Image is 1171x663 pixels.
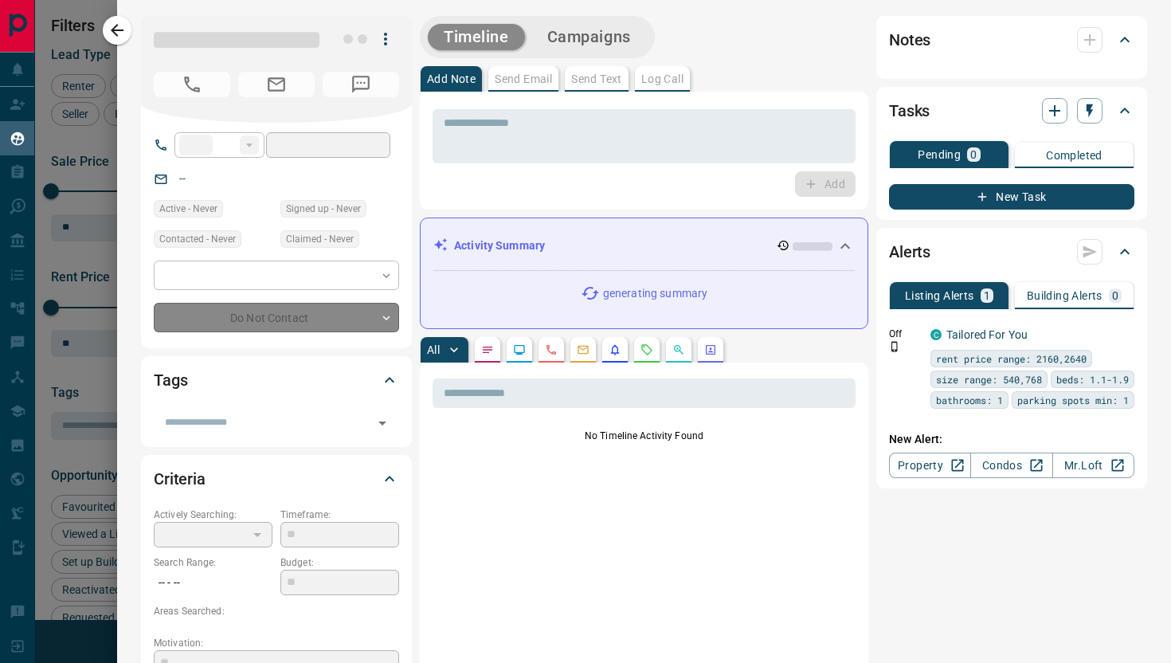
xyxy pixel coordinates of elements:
[889,453,971,478] a: Property
[1017,392,1129,408] span: parking spots min: 1
[427,344,440,355] p: All
[154,570,272,596] p: -- - --
[154,361,399,399] div: Tags
[531,24,647,50] button: Campaigns
[672,343,685,356] svg: Opportunities
[154,636,399,650] p: Motivation:
[428,24,525,50] button: Timeline
[154,460,399,498] div: Criteria
[1056,371,1129,387] span: beds: 1.1-1.9
[1112,290,1118,301] p: 0
[930,329,942,340] div: condos.ca
[545,343,558,356] svg: Calls
[433,231,855,261] div: Activity Summary
[905,290,974,301] p: Listing Alerts
[1052,453,1134,478] a: Mr.Loft
[159,201,217,217] span: Active - Never
[154,466,206,492] h2: Criteria
[609,343,621,356] svg: Listing Alerts
[280,508,399,522] p: Timeframe:
[936,351,1087,367] span: rent price range: 2160,2640
[286,231,354,247] span: Claimed - Never
[280,555,399,570] p: Budget:
[889,21,1134,59] div: Notes
[640,343,653,356] svg: Requests
[889,327,921,341] p: Off
[427,73,476,84] p: Add Note
[889,431,1134,448] p: New Alert:
[984,290,990,301] p: 1
[889,233,1134,271] div: Alerts
[371,412,394,434] button: Open
[238,72,315,97] span: No Email
[970,453,1052,478] a: Condos
[603,285,707,302] p: generating summary
[286,201,361,217] span: Signed up - Never
[577,343,589,356] svg: Emails
[154,508,272,522] p: Actively Searching:
[159,231,236,247] span: Contacted - Never
[889,27,930,53] h2: Notes
[481,343,494,356] svg: Notes
[323,72,399,97] span: No Number
[513,343,526,356] svg: Lead Browsing Activity
[936,371,1042,387] span: size range: 540,768
[454,237,545,254] p: Activity Summary
[154,367,187,393] h2: Tags
[433,429,856,443] p: No Timeline Activity Found
[936,392,1003,408] span: bathrooms: 1
[1046,150,1102,161] p: Completed
[154,303,399,332] div: Do Not Contact
[1027,290,1102,301] p: Building Alerts
[889,98,930,124] h2: Tasks
[918,149,961,160] p: Pending
[154,604,399,618] p: Areas Searched:
[154,555,272,570] p: Search Range:
[889,341,900,352] svg: Push Notification Only
[889,184,1134,210] button: New Task
[154,72,230,97] span: No Number
[889,239,930,265] h2: Alerts
[179,172,186,185] a: --
[704,343,717,356] svg: Agent Actions
[946,328,1028,341] a: Tailored For You
[970,149,977,160] p: 0
[889,92,1134,130] div: Tasks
